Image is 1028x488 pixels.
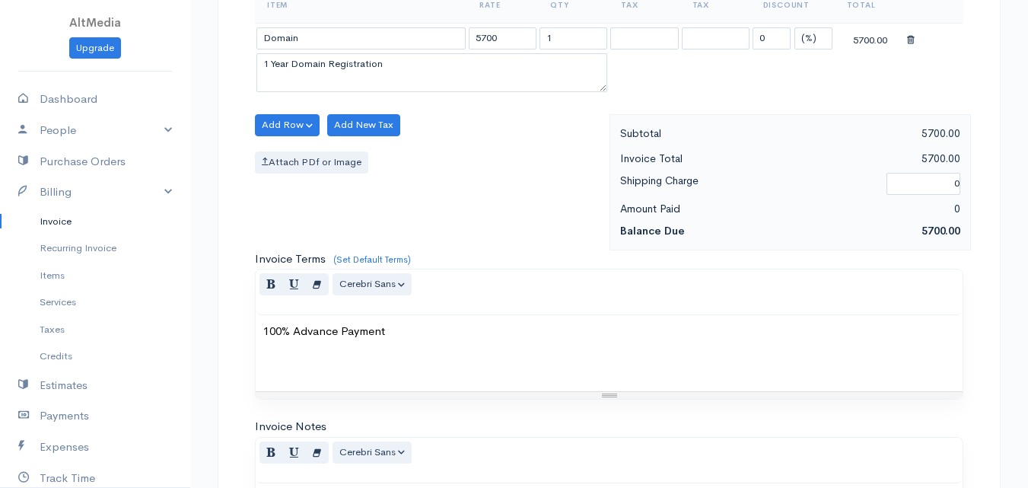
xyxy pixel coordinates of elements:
a: Upgrade [69,37,121,59]
div: Invoice Total [613,149,791,168]
label: Invoice Terms [255,250,326,268]
input: Item Name [256,27,466,49]
button: Bold (CTRL+B) [259,442,283,464]
span: 5700.00 [921,224,960,238]
button: Underline (CTRL+U) [282,442,306,464]
div: Subtotal [613,124,791,143]
div: Resize [256,392,963,399]
button: Underline (CTRL+U) [282,273,306,295]
div: 5700.00 [790,149,968,168]
label: Attach PDf or Image [255,152,368,174]
strong: Balance Due [620,224,685,238]
div: 0 [790,199,968,218]
label: Invoice Notes [255,418,326,435]
button: Font Family [333,273,412,295]
span: Cerebri Sans [339,445,396,458]
span: Cerebri Sans [339,277,396,290]
button: Remove Font Style (CTRL+\) [305,442,329,464]
a: (Set Default Terms) [333,254,411,266]
button: Add Row [255,114,320,136]
div: 5700.00 [836,29,904,48]
button: Add New Tax [327,114,400,136]
button: Font Family [333,442,412,464]
button: Bold (CTRL+B) [259,273,283,295]
button: Remove Font Style (CTRL+\) [305,273,329,295]
div: Shipping Charge [613,171,880,196]
div: Amount Paid [613,199,791,218]
p: 100% Advance Payment [263,323,955,340]
div: 5700.00 [790,124,968,143]
span: AltMedia [69,15,121,30]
